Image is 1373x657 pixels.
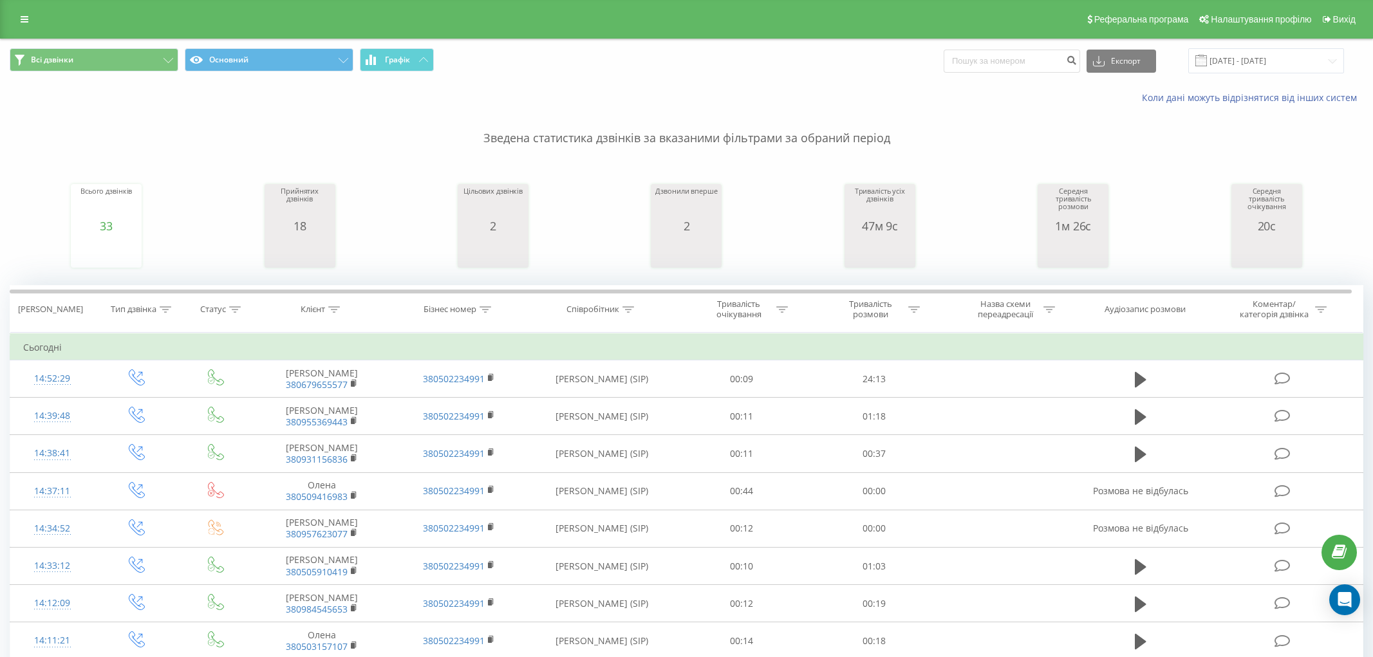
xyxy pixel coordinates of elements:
div: Тривалість розмови [836,299,905,320]
div: Всього дзвінків [80,187,132,219]
a: 380505910419 [286,566,348,578]
div: 14:52:29 [23,366,82,391]
td: 01:18 [808,398,940,435]
td: 01:03 [808,548,940,585]
div: 1м 26с [1041,219,1105,232]
div: 14:11:21 [23,628,82,653]
div: Аудіозапис розмови [1105,304,1186,315]
a: 380984545653 [286,603,348,615]
a: 380509416983 [286,490,348,503]
div: Назва схеми переадресації [971,299,1040,320]
div: 2 [463,219,523,232]
button: Експорт [1087,50,1156,73]
td: [PERSON_NAME] (SIP) [528,472,676,510]
a: 380955369443 [286,416,348,428]
a: 380502234991 [423,485,485,497]
td: 00:12 [676,585,808,622]
td: [PERSON_NAME] [253,435,390,472]
span: Графік [385,55,410,64]
a: 380957623077 [286,528,348,540]
td: [PERSON_NAME] (SIP) [528,585,676,622]
td: [PERSON_NAME] (SIP) [528,360,676,398]
div: 14:39:48 [23,403,82,429]
div: Коментар/категорія дзвінка [1237,299,1312,320]
td: Олена [253,472,390,510]
div: Тривалість очікування [704,299,773,320]
div: 14:37:11 [23,479,82,504]
td: 00:37 [808,435,940,472]
input: Пошук за номером [944,50,1080,73]
a: 380931156836 [286,453,348,465]
span: Всі дзвінки [31,55,73,65]
td: Сьогодні [10,335,1363,360]
div: [PERSON_NAME] [18,304,83,315]
td: 00:00 [808,510,940,547]
td: [PERSON_NAME] (SIP) [528,548,676,585]
span: Реферальна програма [1094,14,1189,24]
div: 18 [268,219,332,232]
td: [PERSON_NAME] [253,360,390,398]
a: 380502234991 [423,522,485,534]
div: 14:12:09 [23,591,82,616]
td: [PERSON_NAME] [253,585,390,622]
a: 380502234991 [423,634,485,647]
td: 00:11 [676,435,808,472]
a: 380503157107 [286,640,348,652]
td: [PERSON_NAME] (SIP) [528,398,676,435]
button: Всі дзвінки [10,48,178,71]
td: 00:00 [808,472,940,510]
span: Вихід [1333,14,1356,24]
div: 14:38:41 [23,441,82,466]
div: Статус [200,304,226,315]
td: [PERSON_NAME] [253,398,390,435]
div: Цільових дзвінків [463,187,523,219]
div: Бізнес номер [424,304,476,315]
button: Графік [360,48,434,71]
div: Клієнт [301,304,325,315]
span: Розмова не відбулась [1093,485,1188,497]
a: 380679655577 [286,378,348,391]
td: 00:11 [676,398,808,435]
div: Тривалість усіх дзвінків [848,187,912,219]
td: 00:44 [676,472,808,510]
div: Прийнятих дзвінків [268,187,332,219]
div: 33 [80,219,132,232]
p: Зведена статистика дзвінків за вказаними фільтрами за обраний період [10,104,1363,147]
a: 380502234991 [423,447,485,459]
div: 47м 9с [848,219,912,232]
div: 2 [655,219,717,232]
div: 14:33:12 [23,553,82,578]
td: 00:09 [676,360,808,398]
div: Open Intercom Messenger [1329,584,1360,615]
td: 24:13 [808,360,940,398]
a: Коли дані можуть відрізнятися вiд інших систем [1142,91,1363,104]
div: 14:34:52 [23,516,82,541]
td: 00:10 [676,548,808,585]
div: Співробітник [566,304,619,315]
td: 00:19 [808,585,940,622]
div: Дзвонили вперше [655,187,717,219]
a: 380502234991 [423,560,485,572]
a: 380502234991 [423,410,485,422]
td: [PERSON_NAME] (SIP) [528,510,676,547]
div: Середня тривалість очікування [1235,187,1299,219]
div: 20с [1235,219,1299,232]
span: Налаштування профілю [1211,14,1311,24]
button: Основний [185,48,353,71]
span: Розмова не відбулась [1093,522,1188,534]
div: Середня тривалість розмови [1041,187,1105,219]
div: Тип дзвінка [111,304,156,315]
a: 380502234991 [423,597,485,609]
td: [PERSON_NAME] [253,548,390,585]
td: [PERSON_NAME] [253,510,390,547]
td: [PERSON_NAME] (SIP) [528,435,676,472]
a: 380502234991 [423,373,485,385]
td: 00:12 [676,510,808,547]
